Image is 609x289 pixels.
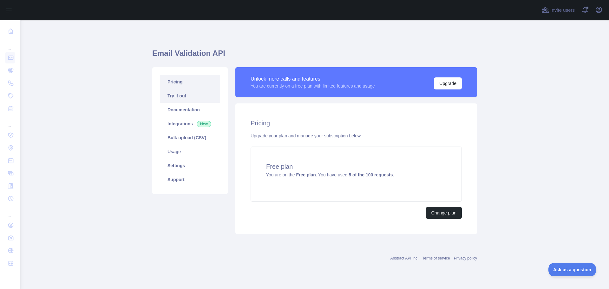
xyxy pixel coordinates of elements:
div: ... [5,206,15,218]
div: ... [5,115,15,128]
button: Invite users [540,5,576,15]
a: Bulk upload (CSV) [160,131,220,145]
button: Upgrade [434,77,462,89]
h2: Pricing [251,119,462,128]
a: Settings [160,159,220,173]
div: You are currently on a free plan with limited features and usage [251,83,375,89]
a: Abstract API Inc. [390,256,419,260]
a: Terms of service [422,256,450,260]
h1: Email Validation API [152,48,477,63]
span: You are on the . You have used . [266,172,394,177]
strong: 5 of the 100 requests [349,172,393,177]
a: Support [160,173,220,187]
a: Usage [160,145,220,159]
h4: Free plan [266,162,446,171]
div: ... [5,38,15,51]
a: Integrations New [160,117,220,131]
span: New [197,121,211,127]
span: Invite users [550,7,575,14]
div: Upgrade your plan and manage your subscription below. [251,133,462,139]
a: Documentation [160,103,220,117]
iframe: Toggle Customer Support [548,263,596,276]
a: Try it out [160,89,220,103]
a: Pricing [160,75,220,89]
strong: Free plan [296,172,316,177]
a: Privacy policy [454,256,477,260]
div: Unlock more calls and features [251,75,375,83]
button: Change plan [426,207,462,219]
